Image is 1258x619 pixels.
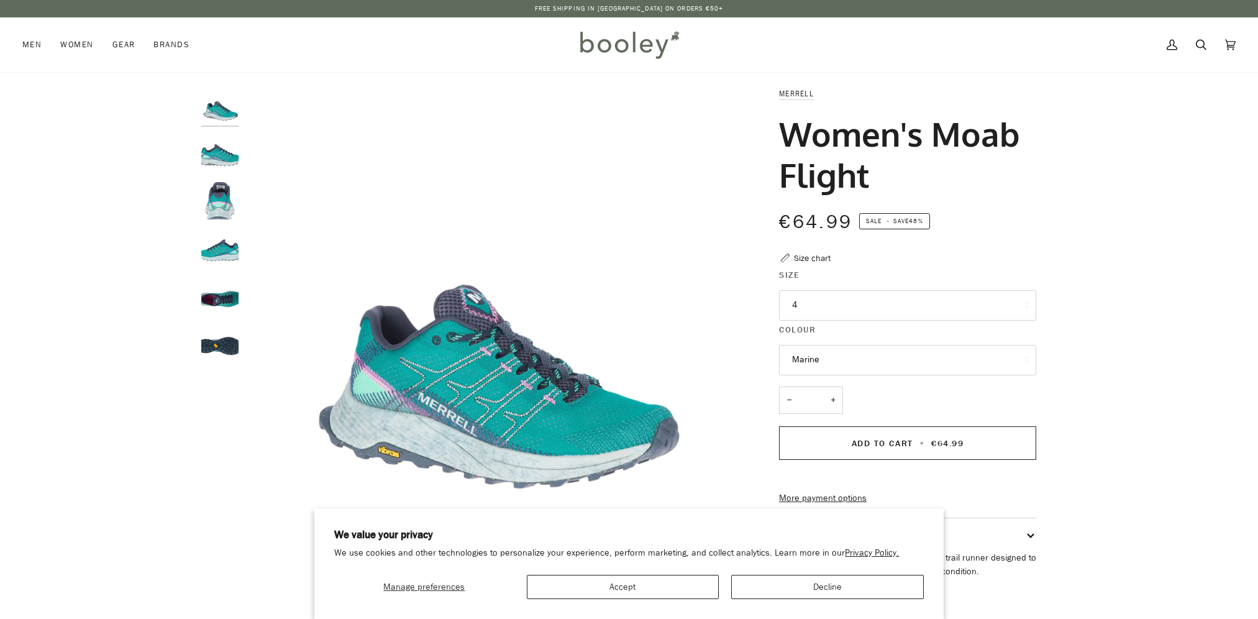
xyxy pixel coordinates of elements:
span: Save [859,213,930,229]
button: Decline [731,575,924,599]
button: − [779,387,799,415]
img: Merrell Women's Moab Flight Marine - Booley Galway [201,87,239,124]
button: 4 [779,290,1036,321]
img: Merrell Women's Moab Flight Marine - Booley Galway [201,278,239,315]
p: We use cookies and other technologies to personalize your experience, perform marketing, and coll... [334,548,924,559]
span: Manage preferences [383,581,465,593]
span: • [916,438,928,449]
span: Size [779,268,800,282]
img: Merrell Women's Moab Flight Marine - Booley Galway [201,230,239,267]
span: €64.99 [779,209,852,235]
a: Women [51,17,103,72]
span: Add to Cart [852,438,913,449]
button: Add to Cart • €64.99 [779,426,1036,460]
button: + [823,387,843,415]
span: Gear [112,39,135,51]
a: More payment options [779,492,1036,505]
img: Merrell Women's Moab Flight Marine - Booley Galway [201,135,239,172]
div: Size chart [794,252,831,265]
button: Marine [779,345,1036,375]
a: Men [22,17,51,72]
div: Merrell Women's Moab Flight Marine - Booley Galway [245,87,736,579]
span: Brands [153,39,189,51]
a: Brands [144,17,199,72]
h2: We value your privacy [334,528,924,542]
a: Gear [103,17,145,72]
img: Merrell Women's Moab Flight Marine - Booley Galway [201,182,239,219]
em: • [883,216,893,226]
a: Merrell [779,88,814,99]
img: Merrell Women&#39;s Moab Flight Marine - Booley Galway [245,87,736,579]
button: Accept [527,575,719,599]
span: Colour [779,323,816,336]
span: Sale [866,216,882,226]
p: Free Shipping in [GEOGRAPHIC_DATA] on Orders €50+ [535,4,724,14]
h1: Women's Moab Flight [779,113,1027,195]
span: Women [60,39,93,51]
span: Men [22,39,42,51]
span: 48% [909,216,923,226]
img: Booley [575,27,683,63]
img: Merrell Women's Moab Flight Marine - Booley Galway [201,325,239,362]
input: Quantity [779,387,843,415]
button: Manage preferences [334,575,514,599]
a: Privacy Policy. [845,547,899,559]
span: €64.99 [931,438,964,449]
